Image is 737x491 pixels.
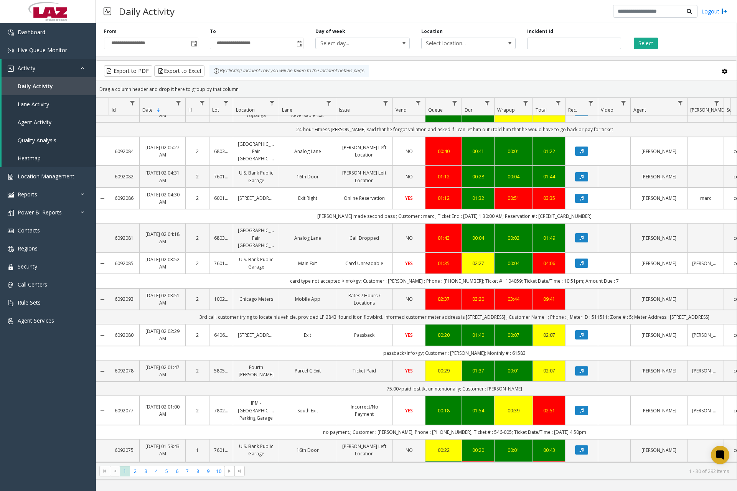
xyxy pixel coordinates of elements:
[96,196,109,202] a: Collapse Details
[18,191,37,198] span: Reports
[430,367,457,374] a: 00:29
[499,173,528,180] a: 00:04
[430,407,457,414] a: 00:18
[238,256,274,270] a: U.S. Bank Public Garage
[537,234,561,242] a: 01:49
[482,98,493,108] a: Dur Filter Menu
[190,234,204,242] a: 2
[238,194,274,202] a: [STREET_ADDRESS]
[527,28,553,35] label: Incident Id
[238,443,274,457] a: U.S. Bank Public Garage
[190,260,204,267] a: 2
[18,227,40,234] span: Contacts
[284,173,331,180] a: 16th Door
[214,295,228,303] a: 100240
[692,260,719,267] a: [PERSON_NAME]
[537,447,561,454] div: 00:43
[214,148,228,155] a: 680387
[450,98,460,108] a: Queue Filter Menu
[238,169,274,184] a: U.S. Bank Public Garage
[499,260,528,267] a: 00:04
[18,155,41,162] span: Heatmap
[537,407,561,414] div: 02:51
[212,107,219,113] span: Lot
[284,295,331,303] a: Mobile App
[2,59,96,77] a: Activity
[18,299,41,306] span: Rule Sets
[635,407,683,414] a: [PERSON_NAME]
[104,65,152,77] button: Export to PDF
[635,173,683,180] a: [PERSON_NAME]
[568,107,577,113] span: Rec.
[144,191,181,206] a: [DATE] 02:04:30 AM
[635,367,683,374] a: [PERSON_NAME]
[634,38,658,49] button: Select
[618,98,629,108] a: Video Filter Menu
[536,107,547,113] span: Total
[521,98,531,108] a: Wrapup Filter Menu
[18,317,54,324] span: Agent Services
[467,148,490,155] div: 00:41
[238,331,274,339] a: [STREET_ADDRESS]
[2,95,96,113] a: Lane Activity
[635,234,683,242] a: [PERSON_NAME]
[430,148,457,155] div: 00:40
[96,260,109,267] a: Collapse Details
[341,367,388,374] a: Ticket Paid
[692,407,719,414] a: [PERSON_NAME]
[413,98,424,108] a: Vend Filter Menu
[430,234,457,242] a: 01:43
[115,2,178,21] h3: Daily Activity
[537,260,561,267] a: 04:06
[339,107,350,113] span: Issue
[190,407,204,414] a: 2
[430,447,457,454] a: 00:22
[144,169,181,184] a: [DATE] 02:04:31 AM
[190,173,204,180] a: 2
[113,194,135,202] a: 6092086
[154,65,204,77] button: Export to Excel
[144,443,181,457] a: [DATE] 01:59:43 AM
[537,367,561,374] div: 02:07
[499,367,528,374] div: 00:01
[397,234,420,242] a: NO
[428,107,443,113] span: Queue
[430,194,457,202] a: 01:12
[238,399,274,422] a: IPM - [GEOGRAPHIC_DATA] Parking Garage
[405,260,413,267] span: YES
[499,194,528,202] div: 00:51
[96,98,737,462] div: Data table
[467,260,490,267] div: 02:27
[214,173,228,180] a: 760140
[341,234,388,242] a: Call Dropped
[282,107,292,113] span: Lane
[467,234,490,242] a: 00:04
[190,295,204,303] a: 2
[499,295,528,303] a: 03:44
[635,295,683,303] a: [PERSON_NAME]
[397,367,420,374] a: YES
[238,140,274,163] a: [GEOGRAPHIC_DATA] Fair [GEOGRAPHIC_DATA]
[284,148,331,155] a: Analog Lane
[284,194,331,202] a: Exit Right
[499,234,528,242] a: 00:02
[467,367,490,374] div: 01:37
[18,209,62,216] span: Power BI Reports
[188,107,192,113] span: H
[397,295,420,303] a: NO
[692,194,719,202] a: marc
[633,107,646,113] span: Agent
[499,447,528,454] a: 00:01
[127,98,138,108] a: Id Filter Menu
[96,368,109,374] a: Collapse Details
[397,331,420,339] a: YES
[405,332,413,338] span: YES
[221,98,231,108] a: Lot Filter Menu
[18,245,38,252] span: Regions
[467,331,490,339] div: 01:40
[537,295,561,303] a: 09:41
[112,107,116,113] span: Id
